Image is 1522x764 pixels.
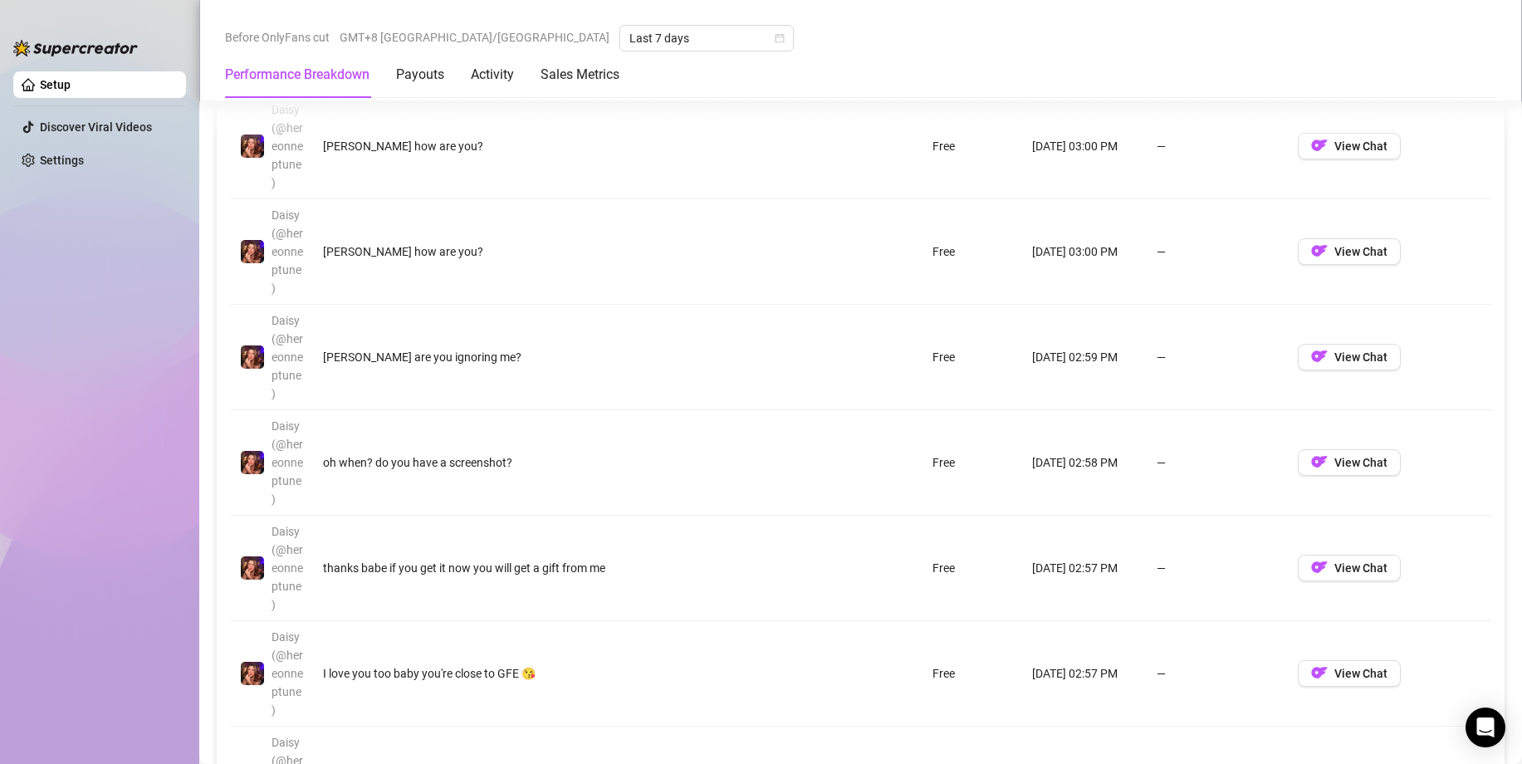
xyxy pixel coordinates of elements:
[272,208,303,295] span: Daisy (@hereonneptune)
[323,242,803,261] div: [PERSON_NAME] how are you?
[225,65,369,85] div: Performance Breakdown
[1298,354,1401,367] a: OFView Chat
[323,559,803,577] div: thanks babe if you get it now you will get a gift from me
[1466,708,1505,747] div: Open Intercom Messenger
[1298,143,1401,156] a: OFView Chat
[922,199,1023,305] td: Free
[40,154,84,167] a: Settings
[323,453,803,472] div: oh when? do you have a screenshot?
[922,516,1023,621] td: Free
[323,137,803,155] div: [PERSON_NAME] how are you?
[241,345,264,369] img: Daisy (@hereonneptune)
[1147,305,1288,410] td: —
[1311,664,1328,681] img: OF
[1334,350,1387,364] span: View Chat
[272,419,303,506] span: Daisy (@hereonneptune)
[272,314,303,400] span: Daisy (@hereonneptune)
[1298,449,1401,476] button: OFView Chat
[396,65,444,85] div: Payouts
[1311,137,1328,154] img: OF
[1298,459,1401,473] a: OFView Chat
[1147,410,1288,516] td: —
[1298,133,1401,159] button: OFView Chat
[922,410,1023,516] td: Free
[241,556,264,580] img: Daisy (@hereonneptune)
[340,25,609,50] span: GMT+8 [GEOGRAPHIC_DATA]/[GEOGRAPHIC_DATA]
[1298,555,1401,581] button: OFView Chat
[1334,140,1387,153] span: View Chat
[775,33,785,43] span: calendar
[1334,456,1387,469] span: View Chat
[1022,410,1147,516] td: [DATE] 02:58 PM
[1311,242,1328,259] img: OF
[1311,348,1328,365] img: OF
[1298,670,1401,683] a: OFView Chat
[1022,305,1147,410] td: [DATE] 02:59 PM
[922,94,1023,199] td: Free
[40,78,71,91] a: Setup
[922,305,1023,410] td: Free
[225,25,330,50] span: Before OnlyFans cut
[1147,621,1288,727] td: —
[541,65,619,85] div: Sales Metrics
[1298,565,1401,578] a: OFView Chat
[241,135,264,158] img: Daisy (@hereonneptune)
[323,348,803,366] div: [PERSON_NAME] are you ignoring me?
[922,621,1023,727] td: Free
[40,120,152,134] a: Discover Viral Videos
[241,240,264,263] img: Daisy (@hereonneptune)
[1311,559,1328,575] img: OF
[1298,344,1401,370] button: OFView Chat
[1334,561,1387,575] span: View Chat
[1147,94,1288,199] td: —
[1147,516,1288,621] td: —
[323,664,803,683] div: I love you too baby you're close to GFE 😘
[241,451,264,474] img: Daisy (@hereonneptune)
[13,40,138,56] img: logo-BBDzfeDw.svg
[1334,245,1387,258] span: View Chat
[272,103,303,189] span: Daisy (@hereonneptune)
[1022,621,1147,727] td: [DATE] 02:57 PM
[1298,248,1401,262] a: OFView Chat
[1298,238,1401,265] button: OFView Chat
[629,26,784,51] span: Last 7 days
[1334,667,1387,680] span: View Chat
[1022,516,1147,621] td: [DATE] 02:57 PM
[272,525,303,611] span: Daisy (@hereonneptune)
[1147,199,1288,305] td: —
[1022,94,1147,199] td: [DATE] 03:00 PM
[471,65,514,85] div: Activity
[1298,660,1401,687] button: OFView Chat
[241,662,264,685] img: Daisy (@hereonneptune)
[1311,453,1328,470] img: OF
[272,630,303,717] span: Daisy (@hereonneptune)
[1022,199,1147,305] td: [DATE] 03:00 PM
